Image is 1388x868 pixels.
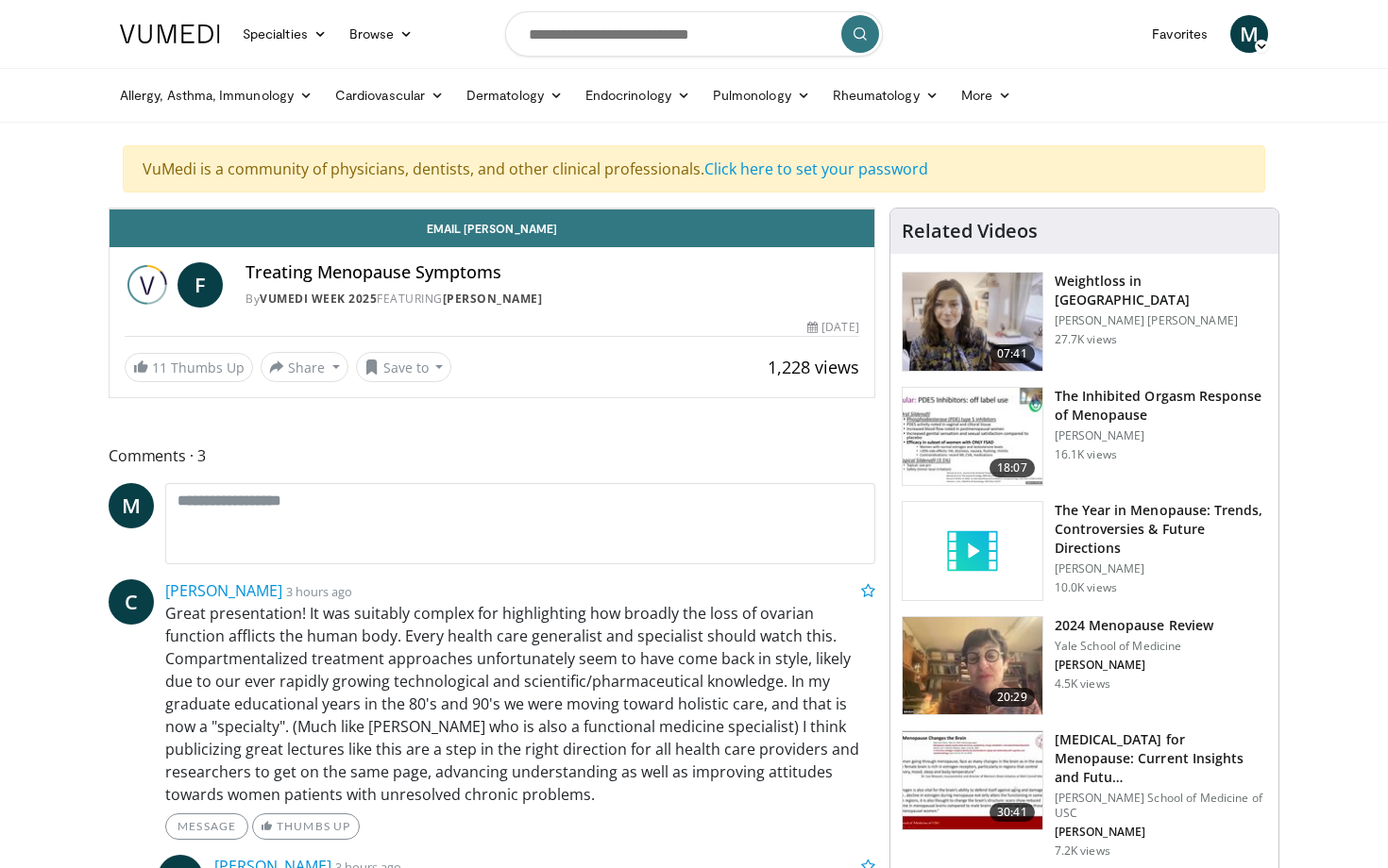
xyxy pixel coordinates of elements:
[702,76,821,114] a: Pulmonology
[109,483,154,528] a: M
[902,730,1267,859] a: 30:41 [MEDICAL_DATA] for Menopause: Current Insights and Futu… [PERSON_NAME] School of Medicine o...
[990,688,1035,707] span: 20:29
[324,76,455,114] a: Cardiovascular
[990,803,1035,822] span: 30:41
[821,76,950,114] a: Rheumatology
[902,220,1038,242] h4: Related Videos
[1055,639,1213,654] p: Yale School of Medicine
[1055,561,1267,576] p: [PERSON_NAME]
[109,579,154,625] a: C
[245,262,859,283] h4: Treating Menopause Symptoms
[125,353,253,382] a: 11 Thumbs Up
[704,159,928,179] a: Click here to set your password
[1055,791,1267,821] p: [PERSON_NAME] School of Medicine of USC
[252,813,359,840] a: Thumbs Up
[1055,332,1117,347] p: 27.7K views
[1055,387,1267,425] h3: The Inhibited Orgasm Response of Menopause
[443,291,543,307] a: [PERSON_NAME]
[123,145,1265,192] div: VuMedi is a community of physicians, dentists, and other clinical professionals.
[338,15,425,53] a: Browse
[903,388,1042,486] img: 283c0f17-5e2d-42ba-a87c-168d447cdba4.150x105_q85_crop-smart_upscale.jpg
[261,352,348,382] button: Share
[1055,580,1117,595] p: 10.0K views
[990,459,1035,477] span: 18:07
[505,11,883,57] input: Search topics, interventions
[768,356,859,378] span: 1,228 views
[1055,428,1267,443] p: [PERSON_NAME]
[1055,676,1110,692] p: 4.5K views
[231,15,338,53] a: Specialties
[178,262,223,308] a: F
[1055,313,1267,328] p: [PERSON_NAME] [PERSON_NAME]
[574,76,702,114] a: Endocrinology
[1230,15,1268,53] a: M
[1141,15,1219,53] a: Favorites
[110,209,874,247] a: Email [PERSON_NAME]
[1055,658,1213,673] p: [PERSON_NAME]
[1055,272,1267,309] h3: Weightloss in [GEOGRAPHIC_DATA]
[109,443,875,468] span: Comments 3
[902,616,1267,716] a: 20:29 2024 Menopause Review Yale School of Medicine [PERSON_NAME] 4.5K views
[807,319,858,336] div: [DATE]
[1055,447,1117,462] p: 16.1K views
[152,359,167,376] span: 11
[165,602,875,806] p: Great presentation! It was suitably complex for highlighting how broadly the loss of ovarian func...
[1055,843,1110,859] p: 7.2K views
[245,291,859,308] div: By FEATURING
[1055,825,1267,840] p: [PERSON_NAME]
[165,580,282,601] a: [PERSON_NAME]
[903,617,1042,715] img: 692f135d-47bd-4f7e-b54d-786d036e68d3.150x105_q85_crop-smart_upscale.jpg
[356,352,452,382] button: Save to
[903,731,1042,829] img: 47271b8a-94f4-49c8-b914-2a3d3af03a9e.150x105_q85_crop-smart_upscale.jpg
[109,76,324,114] a: Allergy, Asthma, Immunology
[1055,730,1267,787] h3: [MEDICAL_DATA] for Menopause: Current Insights and Futu…
[990,344,1035,363] span: 07:41
[286,583,352,600] small: 3 hours ago
[1055,501,1267,558] h3: The Year in Menopause: Trends, Controversies & Future Directions
[260,291,377,307] a: Vumedi Week 2025
[165,813,248,840] a: Message
[902,272,1267,372] a: 07:41 Weightloss in [GEOGRAPHIC_DATA] [PERSON_NAME] [PERSON_NAME] 27.7K views
[125,262,170,308] img: Vumedi Week 2025
[903,502,1042,600] img: video_placeholder_short.svg
[120,25,220,43] img: VuMedi Logo
[902,387,1267,487] a: 18:07 The Inhibited Orgasm Response of Menopause [PERSON_NAME] 16.1K views
[903,273,1042,371] img: 9983fed1-7565-45be-8934-aef1103ce6e2.150x105_q85_crop-smart_upscale.jpg
[950,76,1023,114] a: More
[902,501,1267,601] a: The Year in Menopause: Trends, Controversies & Future Directions [PERSON_NAME] 10.0K views
[455,76,574,114] a: Dermatology
[1055,616,1213,635] h3: 2024 Menopause Review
